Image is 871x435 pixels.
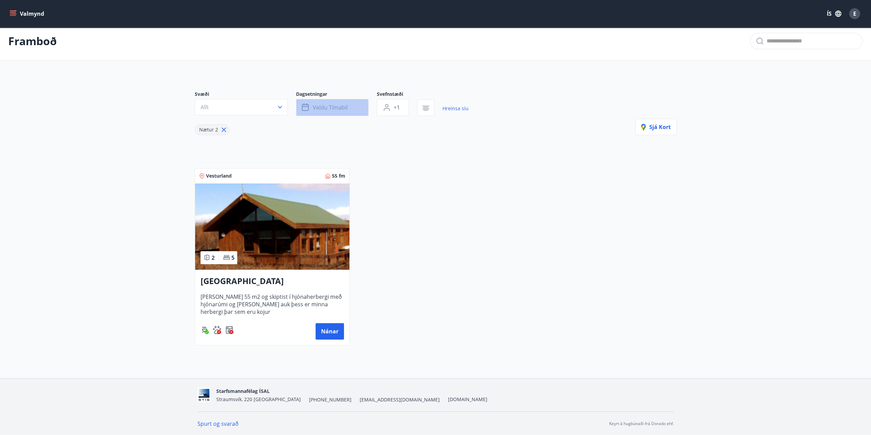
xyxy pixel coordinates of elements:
span: [EMAIL_ADDRESS][DOMAIN_NAME] [359,396,439,403]
span: Vesturland [206,172,232,179]
span: Veldu tímabil [313,104,348,111]
span: Allt [201,103,209,111]
button: menu [8,8,47,20]
button: +1 [377,99,409,116]
button: ÍS [823,8,845,20]
span: [PERSON_NAME] 55 m2 og skiptist í hjónaherbergi með hjónarúmi og [PERSON_NAME] auk þess er minna ... [201,293,344,316]
span: Svæði [195,91,296,99]
span: 5 [231,254,234,261]
a: Hreinsa síu [443,101,469,116]
span: Starfsmannafélag ÍSAL [216,388,269,394]
div: Gasgrill [201,326,209,334]
img: pxcaIm5dSOV3FS4whs1soiYWTwFQvksT25a9J10C.svg [213,326,221,334]
span: Dagsetningar [296,91,377,99]
span: Sjá kort [641,123,671,131]
a: Spurt og svarað [197,420,239,427]
span: E [853,10,856,17]
span: Straumsvík, 220 [GEOGRAPHIC_DATA] [216,396,300,402]
button: Nánar [316,323,344,340]
a: [DOMAIN_NAME] [448,396,487,402]
button: Allt [195,99,288,115]
div: Nætur 2 [195,124,230,135]
img: ZXjrS3QKesehq6nQAPjaRuRTI364z8ohTALB4wBr.svg [201,326,209,334]
button: E [846,5,863,22]
img: xlMN6GowWzr8fvRllimA8ty6WLEggqOkqJPa3WXi.jpg [197,388,211,402]
div: Gæludýr [213,326,221,334]
h3: [GEOGRAPHIC_DATA] [201,275,344,287]
p: Framboð [8,34,57,49]
img: Paella dish [195,183,349,270]
div: Þvottavél [225,326,233,334]
span: +1 [394,104,400,111]
button: Veldu tímabil [296,99,369,116]
p: Keyrt á hugbúnaði frá Dorado ehf. [609,421,674,427]
span: [PHONE_NUMBER] [309,396,351,403]
span: Nætur 2 [199,126,218,133]
img: Dl16BY4EX9PAW649lg1C3oBuIaAsR6QVDQBO2cTm.svg [225,326,233,334]
span: 55 fm [332,172,345,179]
button: Sjá kort [635,119,677,135]
span: Svefnstæði [377,91,417,99]
span: 2 [212,254,215,261]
